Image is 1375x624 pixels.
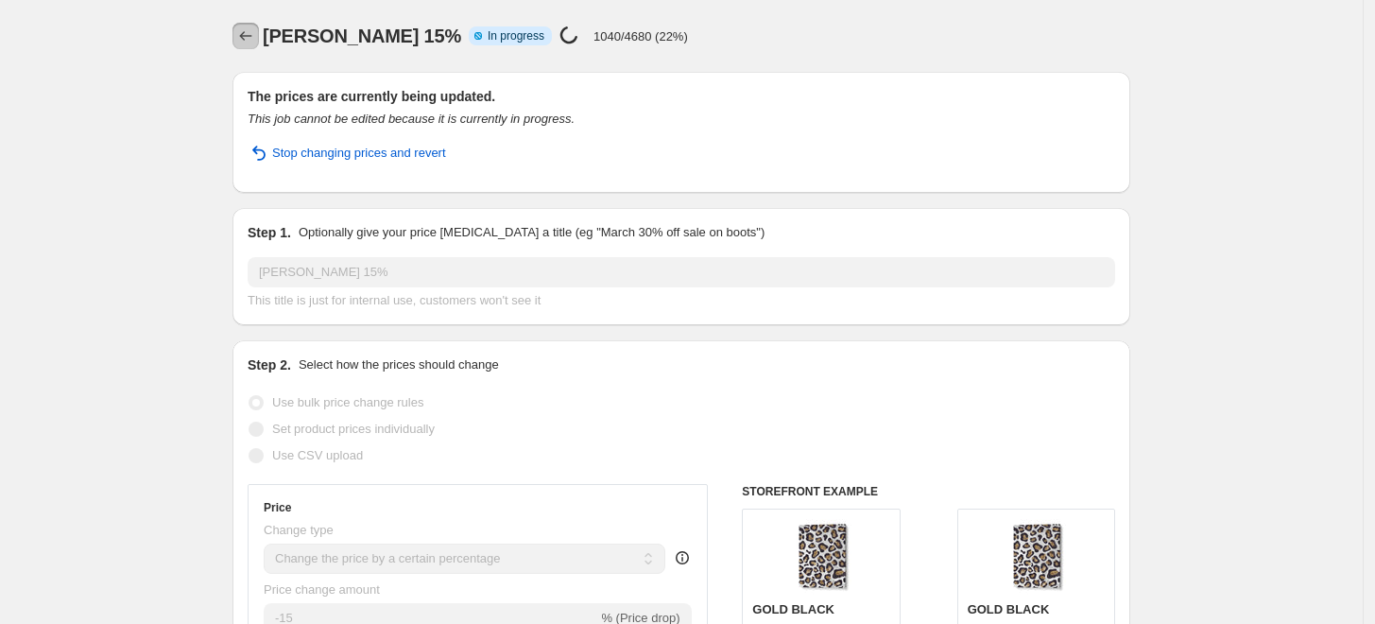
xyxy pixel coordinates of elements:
[232,23,259,49] button: Price change jobs
[272,422,435,436] span: Set product prices individually
[272,448,363,462] span: Use CSV upload
[299,223,765,242] p: Optionally give your price [MEDICAL_DATA] a title (eg "March 30% off sale on boots")
[593,29,688,43] p: 1040/4680 (22%)
[488,28,544,43] span: In progress
[248,112,575,126] i: This job cannot be edited because it is currently in progress.
[742,484,1115,499] h6: STOREFRONT EXAMPLE
[264,523,334,537] span: Change type
[272,395,423,409] span: Use bulk price change rules
[248,223,291,242] h2: Step 1.
[299,355,499,374] p: Select how the prices should change
[236,138,457,168] button: Stop changing prices and revert
[998,519,1074,595] img: GOLD-BLACK-LEOPARD-PRINT-FASHION-ART-PAINTING-GALLERY-WRAP_80x.jpg
[248,355,291,374] h2: Step 2.
[263,26,461,46] span: [PERSON_NAME] 15%
[248,293,541,307] span: This title is just for internal use, customers won't see it
[783,519,859,595] img: GOLD-BLACK-LEOPARD-PRINT-FASHION-ART-PAINTING-GALLERY-WRAP_80x.jpg
[264,500,291,515] h3: Price
[264,582,380,597] span: Price change amount
[248,257,1115,287] input: 30% off holiday sale
[673,548,692,567] div: help
[248,87,1115,106] h2: The prices are currently being updated.
[272,144,446,163] span: Stop changing prices and revert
